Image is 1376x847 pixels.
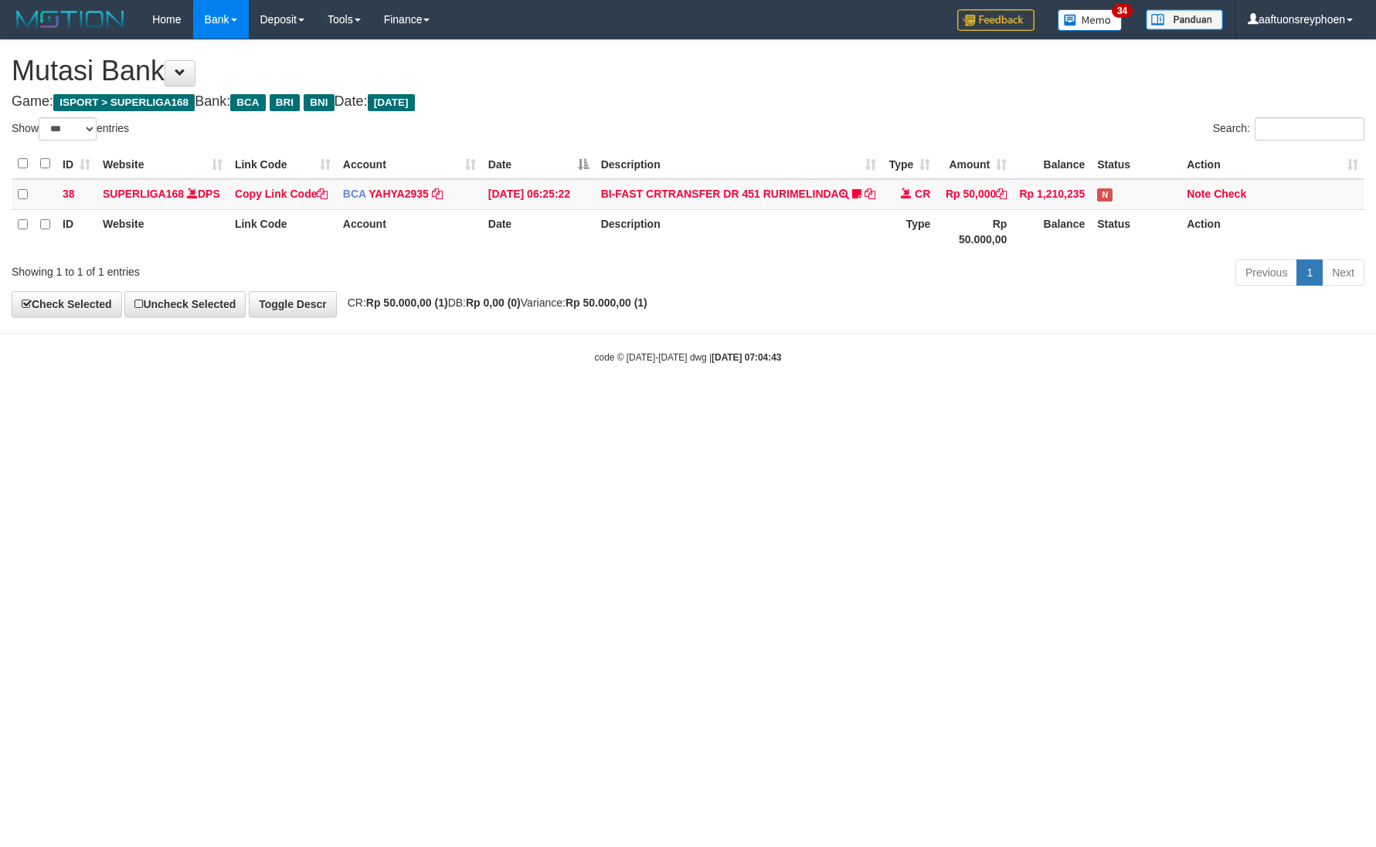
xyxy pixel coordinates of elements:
th: Date: activate to sort column descending [482,149,595,179]
small: code © [DATE]-[DATE] dwg | [595,352,782,363]
a: Copy BI-FAST CRTRANSFER DR 451 RURIMELINDA to clipboard [865,188,875,200]
a: Toggle Descr [249,291,337,317]
td: BI-FAST CRTRANSFER DR 451 RURIMELINDA [595,179,883,210]
div: Showing 1 to 1 of 1 entries [12,258,562,280]
img: panduan.png [1146,9,1223,30]
a: Note [1187,188,1211,200]
span: 38 [63,188,75,200]
td: [DATE] 06:25:22 [482,179,595,210]
th: Description: activate to sort column ascending [595,149,883,179]
th: Website [97,209,229,253]
th: ID [56,209,97,253]
strong: [DATE] 07:04:43 [712,352,781,363]
a: Previous [1235,259,1297,286]
a: Copy Rp 50,000 to clipboard [996,188,1007,200]
span: CR [915,188,930,200]
a: YAHYA2935 [369,188,429,200]
th: Link Code [229,209,337,253]
span: BCA [343,188,366,200]
td: Rp 1,210,235 [1013,179,1091,210]
span: 34 [1112,4,1133,18]
th: Description [595,209,883,253]
td: DPS [97,179,229,210]
th: Balance [1013,149,1091,179]
a: Check [1214,188,1246,200]
span: BRI [270,94,300,111]
h1: Mutasi Bank [12,56,1364,86]
th: Account [337,209,482,253]
th: ID: activate to sort column ascending [56,149,97,179]
th: Account: activate to sort column ascending [337,149,482,179]
th: Amount: activate to sort column ascending [936,149,1013,179]
span: BNI [304,94,334,111]
span: CR: DB: Variance: [340,296,647,309]
th: Link Code: activate to sort column ascending [229,149,337,179]
img: Button%20Memo.svg [1058,9,1123,31]
span: BCA [230,94,265,111]
strong: Rp 0,00 (0) [466,296,521,309]
input: Search: [1255,117,1364,141]
strong: Rp 50.000,00 (1) [366,296,448,309]
strong: Rp 50.000,00 (1) [566,296,647,309]
th: Action: activate to sort column ascending [1181,149,1364,179]
a: SUPERLIGA168 [103,188,184,200]
td: Rp 50,000 [936,179,1013,210]
th: Balance [1013,209,1091,253]
img: MOTION_logo.png [12,8,129,31]
a: Copy Link Code [235,188,328,200]
span: Has Note [1097,188,1113,202]
th: Website: activate to sort column ascending [97,149,229,179]
span: [DATE] [368,94,415,111]
a: Next [1322,259,1364,286]
label: Search: [1213,117,1364,141]
th: Type: activate to sort column ascending [882,149,936,179]
th: Status [1091,209,1181,253]
th: Rp 50.000,00 [936,209,1013,253]
th: Action [1181,209,1364,253]
span: ISPORT > SUPERLIGA168 [53,94,195,111]
a: Copy YAHYA2935 to clipboard [432,188,443,200]
h4: Game: Bank: Date: [12,94,1364,110]
a: 1 [1296,259,1323,286]
th: Status [1091,149,1181,179]
a: Uncheck Selected [124,291,246,317]
label: Show entries [12,117,129,141]
img: Feedback.jpg [957,9,1035,31]
th: Date [482,209,595,253]
select: Showentries [39,117,97,141]
a: Check Selected [12,291,122,317]
th: Type [882,209,936,253]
